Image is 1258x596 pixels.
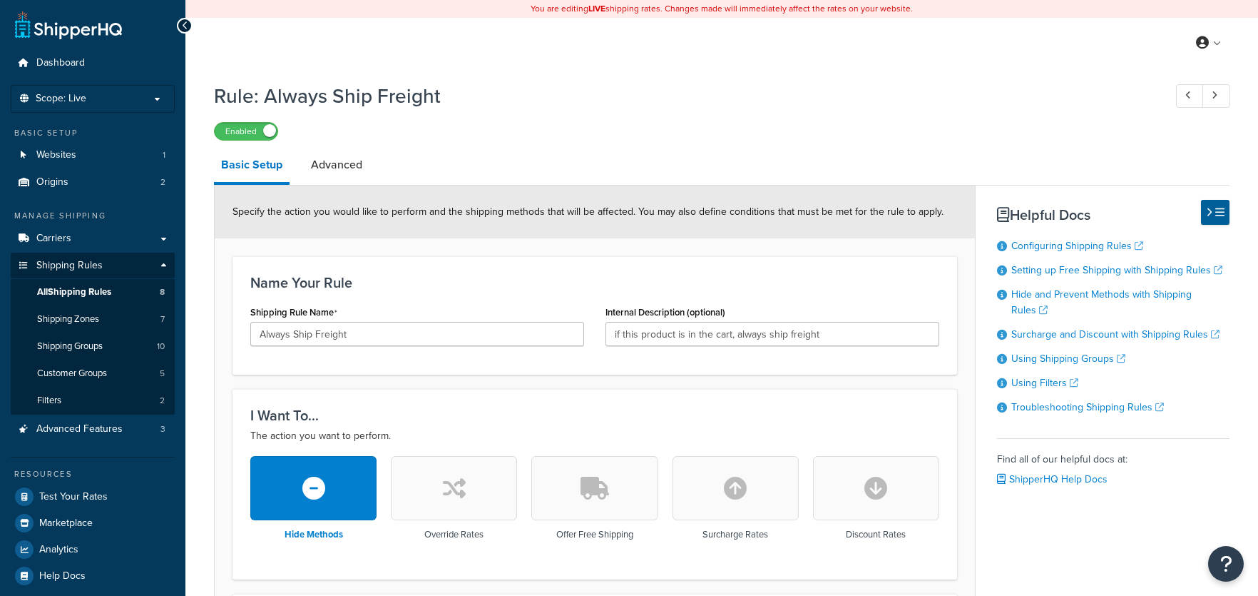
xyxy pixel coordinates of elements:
[11,253,175,279] a: Shipping Rules
[1208,546,1244,582] button: Open Resource Center
[37,395,61,407] span: Filters
[214,82,1150,110] h1: Rule: Always Ship Freight
[11,537,175,562] a: Analytics
[39,570,86,582] span: Help Docs
[285,530,343,540] h3: Hide Methods
[39,491,108,503] span: Test Your Rates
[304,148,369,182] a: Advanced
[588,2,605,15] b: LIVE
[160,286,165,298] span: 8
[160,368,165,380] span: 5
[11,50,175,76] a: Dashboard
[157,340,165,353] span: 10
[997,438,1229,490] div: Find all of our helpful docs at:
[11,510,175,536] a: Marketplace
[702,530,768,540] h3: Surcharge Rates
[1011,263,1222,278] a: Setting up Free Shipping with Shipping Rules
[11,142,175,168] li: Websites
[37,340,103,353] span: Shipping Groups
[232,204,944,219] span: Specify the action you would like to perform and the shipping methods that will be affected. You ...
[36,423,123,435] span: Advanced Features
[11,563,175,589] a: Help Docs
[160,423,165,435] span: 3
[11,127,175,139] div: Basic Setup
[11,333,175,360] a: Shipping Groups10
[1011,351,1125,366] a: Using Shipping Groups
[605,307,725,318] label: Internal Description (optional)
[36,176,68,188] span: Origins
[1011,375,1078,390] a: Using Filters
[250,428,939,445] p: The action you want to perform.
[215,123,277,140] label: Enabled
[11,142,175,168] a: Websites1
[556,530,633,540] h3: Offer Free Shipping
[11,306,175,333] li: Shipping Zones
[160,176,165,188] span: 2
[36,149,76,161] span: Websites
[11,306,175,333] a: Shipping Zones7
[1011,327,1219,342] a: Surcharge and Discount with Shipping Rules
[250,307,337,318] label: Shipping Rule Name
[36,260,103,272] span: Shipping Rules
[11,333,175,360] li: Shipping Groups
[846,530,906,540] h3: Discount Rates
[11,360,175,387] li: Customer Groups
[37,313,99,325] span: Shipping Zones
[424,530,484,540] h3: Override Rates
[37,286,111,298] span: All Shipping Rules
[36,57,85,69] span: Dashboard
[11,484,175,510] a: Test Your Rates
[11,169,175,196] a: Origins2
[214,148,290,185] a: Basic Setup
[160,313,165,325] span: 7
[11,388,175,414] a: Filters2
[11,388,175,414] li: Filters
[250,408,939,423] h3: I Want To...
[11,253,175,415] li: Shipping Rules
[1011,400,1164,415] a: Troubleshooting Shipping Rules
[11,279,175,305] a: AllShipping Rules8
[1202,84,1230,108] a: Next Record
[11,468,175,480] div: Resources
[997,207,1229,223] h3: Helpful Docs
[11,360,175,387] a: Customer Groups5
[1201,200,1229,225] button: Hide Help Docs
[163,149,165,161] span: 1
[11,416,175,443] a: Advanced Features3
[11,210,175,222] div: Manage Shipping
[37,368,107,380] span: Customer Groups
[39,517,93,530] span: Marketplace
[39,544,78,556] span: Analytics
[11,169,175,196] li: Origins
[11,226,175,252] a: Carriers
[160,395,165,407] span: 2
[1011,287,1192,318] a: Hide and Prevent Methods with Shipping Rules
[36,233,71,245] span: Carriers
[36,93,86,105] span: Scope: Live
[11,416,175,443] li: Advanced Features
[250,275,939,291] h3: Name Your Rule
[1176,84,1204,108] a: Previous Record
[997,472,1108,487] a: ShipperHQ Help Docs
[1011,238,1143,253] a: Configuring Shipping Rules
